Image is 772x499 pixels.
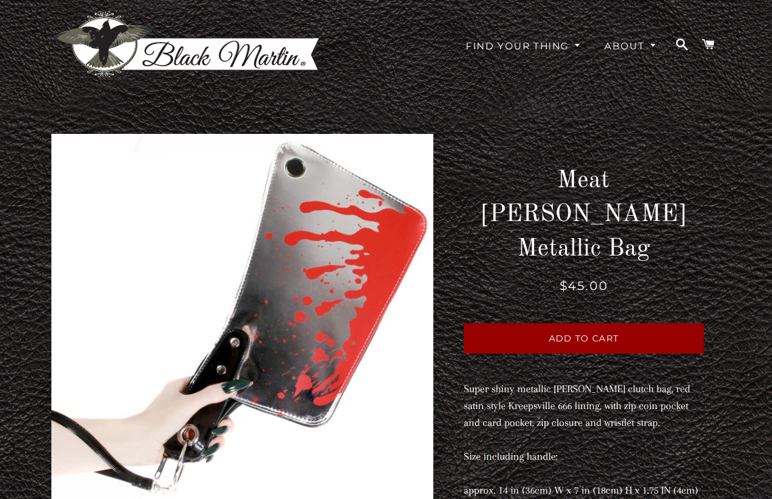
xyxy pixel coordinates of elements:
span: $45.00 [560,279,608,293]
p: Super shiny metallic [PERSON_NAME] clutch bag, red satin style Kreepsville 666 lining, with zip c... [464,381,704,431]
p: Size including handle: [464,448,704,465]
h1: Meat [PERSON_NAME] Metallic Bag [464,164,704,266]
a: Find Your Thing [456,29,592,64]
img: Black Martin [51,10,322,80]
a: About [594,29,667,64]
span: Add to Cart [549,333,619,343]
button: Add to Cart [464,323,704,353]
